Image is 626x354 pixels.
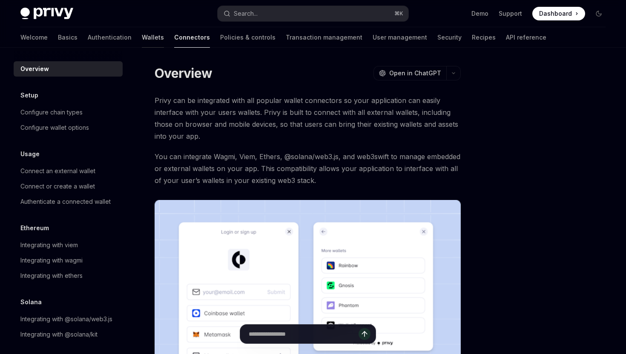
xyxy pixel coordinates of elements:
span: Dashboard [539,9,572,18]
div: Integrating with wagmi [20,255,83,265]
a: Integrating with @solana/web3.js [14,311,123,327]
a: Overview [14,61,123,77]
div: Integrating with @solana/kit [20,329,98,340]
h5: Solana [20,297,42,307]
div: Integrating with ethers [20,271,83,281]
div: Configure wallet options [20,123,89,133]
a: Basics [58,27,78,48]
a: Recipes [472,27,496,48]
a: Demo [471,9,488,18]
div: Integrating with @solana/web3.js [20,314,112,324]
div: Configure chain types [20,107,83,117]
span: ⌘ K [394,10,403,17]
a: Security [437,27,462,48]
a: Authenticate a connected wallet [14,194,123,209]
img: dark logo [20,8,73,20]
a: Integrating with viem [14,237,123,253]
span: You can integrate Wagmi, Viem, Ethers, @solana/web3.js, and web3swift to manage embedded or exter... [155,151,461,186]
a: Policies & controls [220,27,276,48]
div: Connect or create a wallet [20,181,95,191]
div: Authenticate a connected wallet [20,197,111,207]
span: Open in ChatGPT [389,69,441,77]
a: Support [499,9,522,18]
a: Integrating with ethers [14,268,123,283]
h5: Ethereum [20,223,49,233]
a: Integrating with @solana/kit [14,327,123,342]
div: Overview [20,64,49,74]
button: Open in ChatGPT [373,66,446,80]
a: Dashboard [532,7,585,20]
div: Integrating with viem [20,240,78,250]
span: Privy can be integrated with all popular wallet connectors so your application can easily interfa... [155,94,461,142]
h1: Overview [155,66,212,81]
a: Wallets [142,27,164,48]
h5: Setup [20,90,38,100]
a: Configure wallet options [14,120,123,135]
input: Ask a question... [249,325,359,343]
a: User management [373,27,427,48]
a: Authentication [88,27,132,48]
a: Welcome [20,27,48,48]
a: Transaction management [286,27,362,48]
h5: Usage [20,149,40,159]
a: Connectors [174,27,210,48]
a: Integrating with wagmi [14,253,123,268]
button: Toggle dark mode [592,7,606,20]
a: Configure chain types [14,105,123,120]
div: Search... [234,9,258,19]
div: Connect an external wallet [20,166,95,176]
button: Open search [218,6,408,21]
a: API reference [506,27,546,48]
button: Send message [359,328,370,340]
a: Connect an external wallet [14,163,123,179]
a: Connect or create a wallet [14,179,123,194]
